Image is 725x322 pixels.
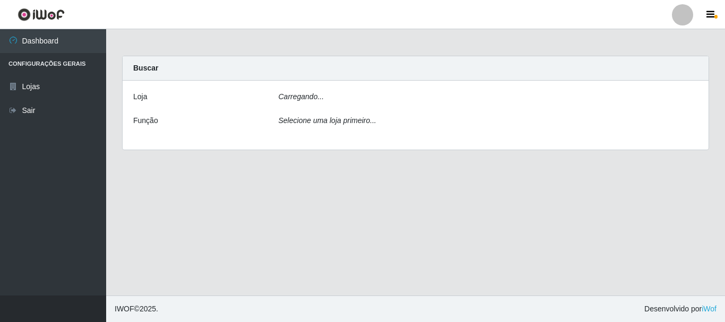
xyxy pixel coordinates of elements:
[279,92,324,101] i: Carregando...
[133,91,147,102] label: Loja
[644,303,717,315] span: Desenvolvido por
[133,115,158,126] label: Função
[18,8,65,21] img: CoreUI Logo
[115,304,134,313] span: IWOF
[115,303,158,315] span: © 2025 .
[279,116,376,125] i: Selecione uma loja primeiro...
[133,64,158,72] strong: Buscar
[702,304,717,313] a: iWof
